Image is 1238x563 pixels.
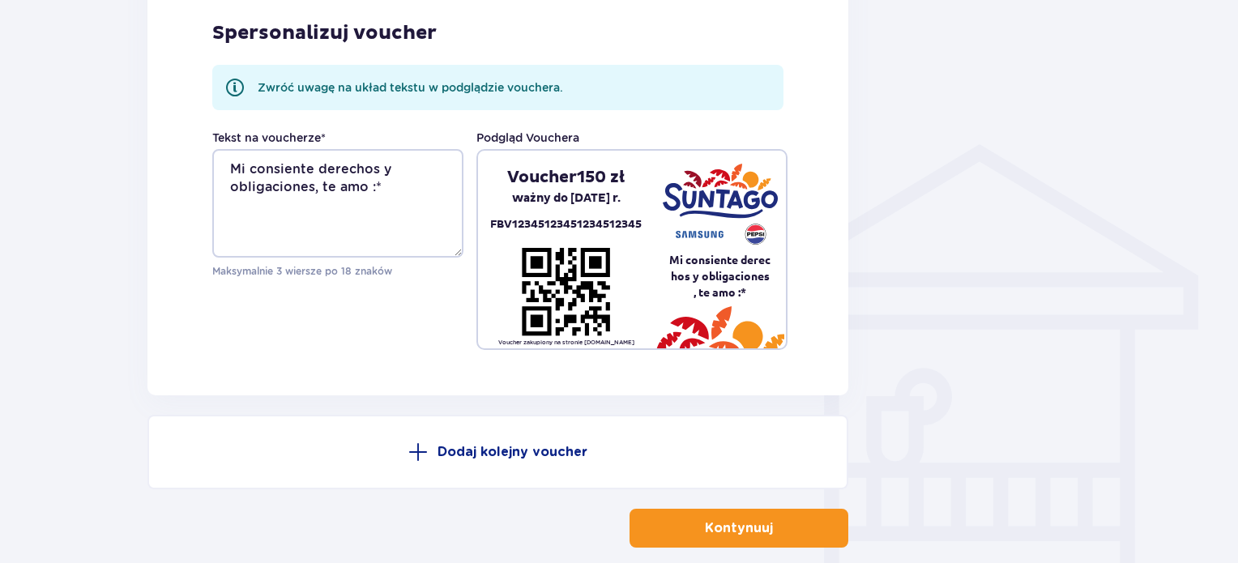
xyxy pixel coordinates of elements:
img: Suntago - Samsung - Pepsi [663,164,778,245]
p: Voucher 150 zł [507,167,625,188]
p: Maksymalnie 3 wiersze po 18 znaków [212,264,463,279]
label: Tekst na voucherze * [212,130,326,146]
p: Kontynuuj [705,519,773,537]
p: ważny do [DATE] r. [512,188,621,209]
pre: Mi consiente derec hos y obligaciones , te amo :* [654,252,786,301]
p: FBV12345123451234512345 [490,215,642,234]
button: Kontynuuj [630,509,848,548]
p: Voucher zakupiony na stronie [DOMAIN_NAME] [498,339,634,347]
p: Spersonalizuj voucher [212,21,437,45]
p: Dodaj kolejny voucher [438,443,587,461]
textarea: Mi consiente derechos y obligaciones, te amo :* [212,149,463,258]
button: Dodaj kolejny voucher [147,415,848,489]
p: Zwróć uwagę na układ tekstu w podglądzie vouchera. [258,79,563,96]
p: Podgląd Vouchera [476,130,579,146]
